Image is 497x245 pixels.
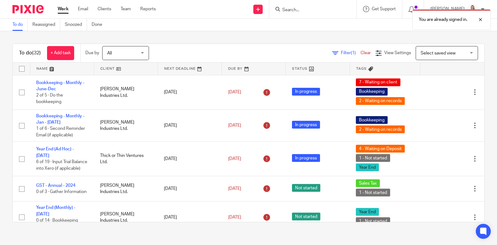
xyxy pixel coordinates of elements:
[356,163,379,171] span: Year End
[94,110,158,142] td: [PERSON_NAME] Industries Ltd.
[78,6,88,12] a: Email
[351,51,356,55] span: (1)
[228,157,241,161] span: [DATE]
[356,154,390,162] span: 1 - Not started
[32,50,41,55] span: (32)
[36,160,87,171] span: 6 of 19 · Input Trial Balance into Xero (if applicable)
[36,190,87,194] span: 0 of 3 · Gather Information
[12,19,28,31] a: To do
[158,201,222,233] td: [DATE]
[36,114,84,125] a: Bookkeeping - Monthly - Jan - [DATE]
[58,6,69,12] a: Work
[356,179,380,187] span: Sales Tax
[292,213,320,220] span: Not started
[341,51,361,55] span: Filter
[356,88,388,96] span: Bookkeeping
[356,78,400,86] span: 7 - Waiting on client
[94,142,158,176] td: Thick or Thin Ventures Ltd.
[36,93,63,104] span: 2 of 5 · Do the bookkeeping
[292,184,320,192] span: Not started
[94,75,158,110] td: [PERSON_NAME] Industries Ltd.
[36,205,75,216] a: Year End (Monthly) - [DATE]
[107,51,112,55] span: All
[32,19,60,31] a: Reassigned
[36,147,74,158] a: Year End (Ad Hoc) - [DATE]
[356,217,390,225] span: 1 - Not started
[356,116,388,124] span: Bookkeeping
[361,51,371,55] a: Clear
[158,176,222,201] td: [DATE]
[468,4,478,14] img: Larissa-headshot-cropped.jpg
[158,142,222,176] td: [DATE]
[121,6,131,12] a: Team
[228,215,241,219] span: [DATE]
[228,90,241,94] span: [DATE]
[94,201,158,233] td: [PERSON_NAME] Industries Ltd.
[47,46,74,60] a: + Add task
[421,51,456,55] span: Select saved view
[92,19,107,31] a: Done
[85,50,99,56] p: Due by
[356,97,405,105] span: 2 - Waiting on records
[36,81,84,91] a: Bookkeeping - Monthly -June-Dec
[228,123,241,128] span: [DATE]
[356,145,405,153] span: 4 - Waiting on Deposit
[36,126,85,137] span: 1 of 6 · Second Reminder Email (if applicable)
[292,121,320,129] span: In progress
[356,189,390,196] span: 1 - Not started
[12,5,44,13] img: Pixie
[140,6,156,12] a: Reports
[158,75,222,110] td: [DATE]
[384,51,411,55] span: View Settings
[98,6,111,12] a: Clients
[292,154,320,162] span: In progress
[36,183,75,188] a: GST - Annual - 2024
[292,88,320,96] span: In progress
[356,208,379,216] span: Year End
[19,50,41,56] h1: To do
[356,125,405,133] span: 2 - Waiting on records
[65,19,87,31] a: Snoozed
[419,16,467,23] p: You are already signed in.
[158,110,222,142] td: [DATE]
[94,176,158,201] td: [PERSON_NAME] Industries Ltd.
[228,186,241,191] span: [DATE]
[356,67,367,70] span: Tags
[36,218,78,229] span: 0 of 14 · Bookkeeping Completed?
